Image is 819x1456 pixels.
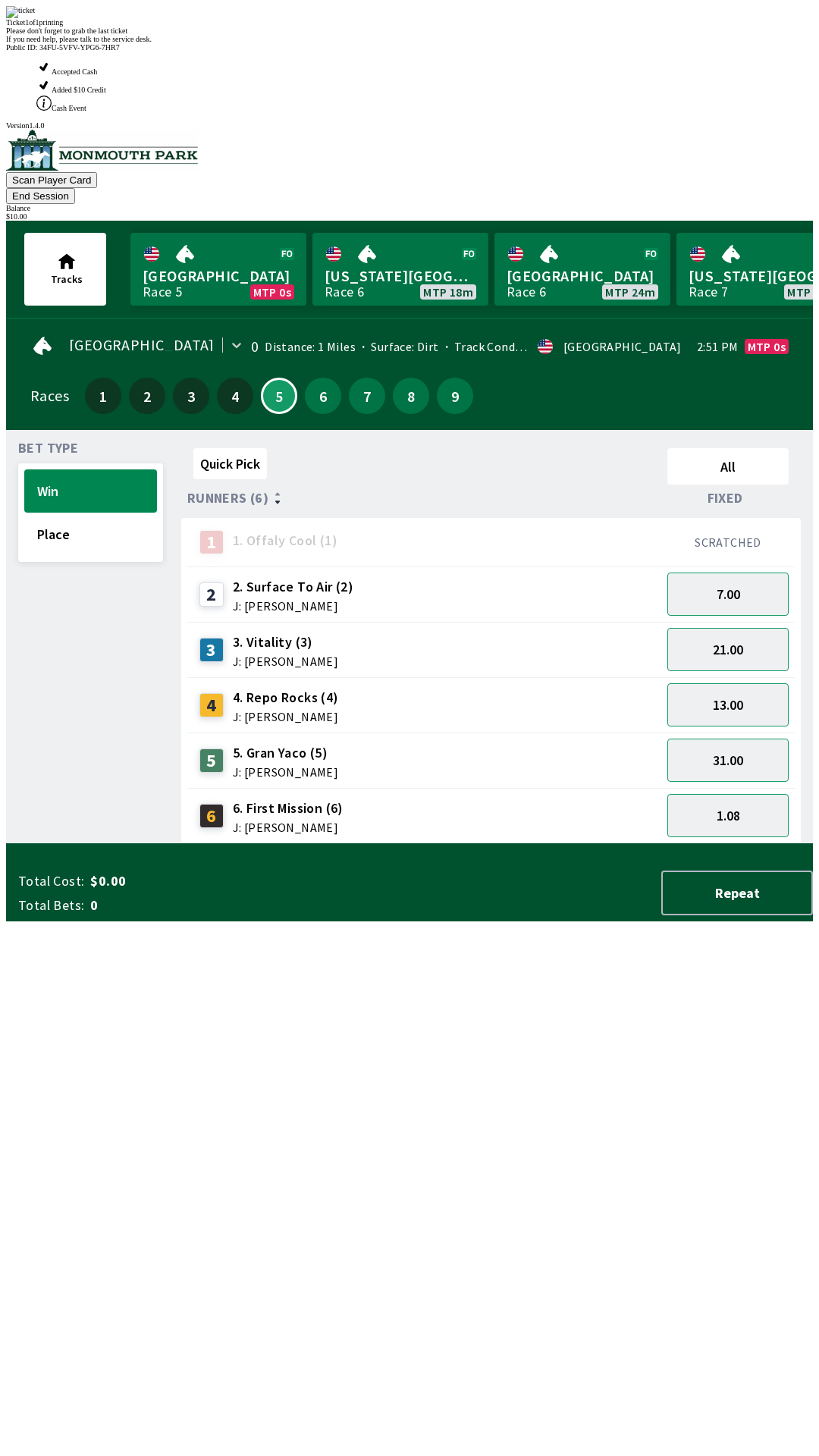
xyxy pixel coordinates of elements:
div: $ 10.00 [6,212,813,221]
span: J: [PERSON_NAME] [233,711,339,723]
span: Repeat [675,884,799,902]
span: 21.00 [713,641,743,658]
button: 6 [305,378,341,414]
div: 4 [199,693,224,717]
span: Fixed [708,492,743,504]
img: ticket [6,6,35,18]
span: [US_STATE][GEOGRAPHIC_DATA] [325,266,476,286]
span: Track Condition: Firm [439,339,573,354]
div: Fixed [661,491,795,506]
span: J: [PERSON_NAME] [233,655,338,667]
div: 2 [199,582,224,607]
button: Repeat [661,871,813,915]
span: $0.00 [90,872,329,890]
span: 9 [441,391,469,401]
span: 0 [90,896,329,915]
div: Runners (6) [187,491,661,506]
button: Place [24,513,157,556]
span: 7 [353,391,381,401]
span: 1. Offaly Cool (1) [233,531,337,551]
span: 4. Repo Rocks (4) [233,688,339,708]
button: 2 [129,378,165,414]
span: Tracks [51,272,83,286]
span: 2:51 PM [697,340,739,353]
span: Bet Type [18,442,78,454]
div: Please don't forget to grab the last ticket [6,27,813,35]
button: 4 [217,378,253,414]
a: [GEOGRAPHIC_DATA]Race 6MTP 24m [494,233,670,306]
img: venue logo [6,130,198,171]
span: 2. Surface To Air (2) [233,577,353,597]
span: 13.00 [713,696,743,714]
button: 9 [437,378,473,414]
span: 8 [397,391,425,401]
button: 7.00 [667,573,789,616]
span: Added $10 Credit [52,86,106,94]
span: 1.08 [717,807,740,824]
span: MTP 18m [423,286,473,298]
span: Quick Pick [200,455,260,472]
span: 3. Vitality (3) [233,632,338,652]
span: Runners (6) [187,492,268,504]
div: 5 [199,748,224,773]
div: SCRATCHED [667,535,789,550]
div: 3 [199,638,224,662]
span: Surface: Dirt [356,339,439,354]
div: Race 7 [689,286,728,298]
div: Balance [6,204,813,212]
button: 21.00 [667,628,789,671]
span: 1 [89,391,118,401]
span: [GEOGRAPHIC_DATA] [143,266,294,286]
button: 1 [85,378,121,414]
button: Quick Pick [193,448,267,479]
button: Tracks [24,233,106,306]
button: 7 [349,378,385,414]
button: 5 [261,378,297,414]
div: Version 1.4.0 [6,121,813,130]
span: [GEOGRAPHIC_DATA] [69,339,215,351]
button: 31.00 [667,739,789,782]
span: Total Bets: [18,896,84,915]
span: Win [37,482,144,500]
div: Race 6 [507,286,546,298]
span: 4 [221,391,249,401]
div: Race 5 [143,286,182,298]
div: Races [30,390,69,402]
button: 1.08 [667,794,789,837]
span: 6 [309,391,337,401]
span: Total Cost: [18,872,84,890]
span: All [674,458,782,475]
button: 8 [393,378,429,414]
button: Win [24,469,157,513]
span: MTP 0s [748,340,786,353]
span: 34FU-5VFV-YPG6-7HR7 [39,43,120,52]
span: 2 [133,391,162,401]
span: 5 [266,392,292,400]
span: Distance: 1 Miles [265,339,356,354]
div: 6 [199,804,224,828]
div: Ticket 1 of 1 printing [6,18,813,27]
span: Cash Event [52,104,86,112]
a: [US_STATE][GEOGRAPHIC_DATA]Race 6MTP 18m [312,233,488,306]
span: 31.00 [713,752,743,769]
span: 5. Gran Yaco (5) [233,743,338,763]
button: All [667,448,789,485]
button: End Session [6,188,75,204]
div: Public ID: [6,43,813,52]
span: MTP 0s [253,286,291,298]
div: 0 [251,340,259,353]
button: 3 [173,378,209,414]
a: [GEOGRAPHIC_DATA]Race 5MTP 0s [130,233,306,306]
div: Race 6 [325,286,364,298]
span: MTP 24m [605,286,655,298]
span: J: [PERSON_NAME] [233,600,353,612]
span: If you need help, please talk to the service desk. [6,35,152,43]
span: 3 [177,391,206,401]
span: [GEOGRAPHIC_DATA] [507,266,658,286]
span: 7.00 [717,585,740,603]
span: J: [PERSON_NAME] [233,821,344,833]
div: [GEOGRAPHIC_DATA] [563,340,682,353]
span: 6. First Mission (6) [233,799,344,818]
div: 1 [199,530,224,554]
span: J: [PERSON_NAME] [233,766,338,778]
